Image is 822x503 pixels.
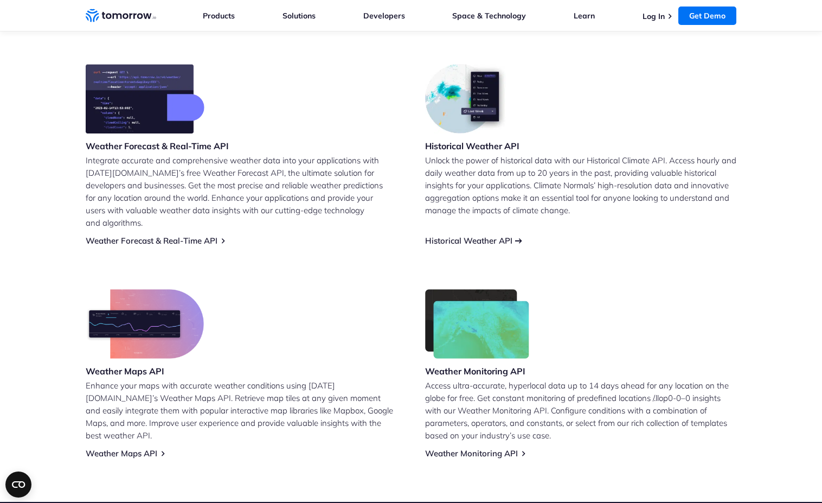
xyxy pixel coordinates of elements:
[425,154,736,217] p: Unlock the power of historical data with our Historical Climate API. Access hourly and daily weat...
[282,11,316,21] a: Solutions
[452,11,526,21] a: Space & Technology
[86,8,156,24] a: Home link
[425,235,512,246] a: Historical Weather API
[678,7,736,25] a: Get Demo
[86,379,397,442] p: Enhance your maps with accurate weather conditions using [DATE][DOMAIN_NAME]’s Weather Maps API. ...
[86,365,204,377] h3: Weather Maps API
[86,235,217,246] a: Weather Forecast & Real-Time API
[203,11,235,21] a: Products
[5,472,31,498] button: Open CMP widget
[425,379,736,442] p: Access ultra-accurate, hyperlocal data up to 14 days ahead for any location on the globe for free...
[86,448,157,459] a: Weather Maps API
[86,154,397,229] p: Integrate accurate and comprehensive weather data into your applications with [DATE][DOMAIN_NAME]...
[425,140,519,152] h3: Historical Weather API
[574,11,595,21] a: Learn
[425,365,529,377] h3: Weather Monitoring API
[643,11,665,21] a: Log In
[425,448,518,459] a: Weather Monitoring API
[363,11,405,21] a: Developers
[86,140,229,152] h3: Weather Forecast & Real-Time API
